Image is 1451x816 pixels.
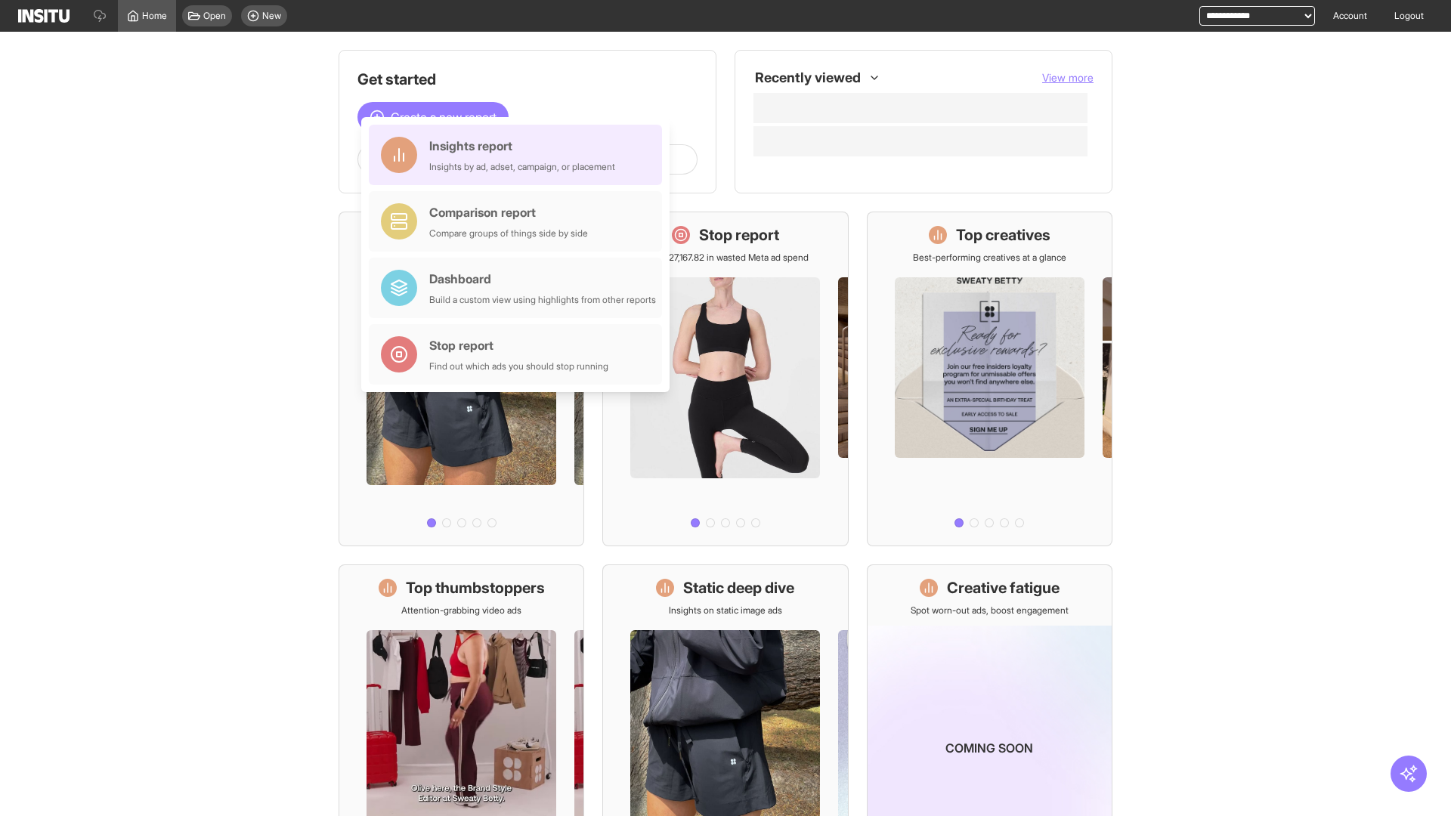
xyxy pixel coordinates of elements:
[1042,70,1094,85] button: View more
[262,10,281,22] span: New
[357,102,509,132] button: Create a new report
[956,224,1050,246] h1: Top creatives
[699,224,779,246] h1: Stop report
[401,604,521,617] p: Attention-grabbing video ads
[1042,71,1094,84] span: View more
[642,252,809,264] p: Save £27,167.82 in wasted Meta ad spend
[391,108,497,126] span: Create a new report
[339,212,584,546] a: What's live nowSee all active ads instantly
[429,137,615,155] div: Insights report
[18,9,70,23] img: Logo
[142,10,167,22] span: Home
[429,227,588,240] div: Compare groups of things side by side
[669,604,782,617] p: Insights on static image ads
[683,577,794,598] h1: Static deep dive
[429,294,656,306] div: Build a custom view using highlights from other reports
[429,336,608,354] div: Stop report
[203,10,226,22] span: Open
[429,270,656,288] div: Dashboard
[429,360,608,372] div: Find out which ads you should stop running
[357,69,698,90] h1: Get started
[429,161,615,173] div: Insights by ad, adset, campaign, or placement
[913,252,1066,264] p: Best-performing creatives at a glance
[429,203,588,221] div: Comparison report
[867,212,1112,546] a: Top creativesBest-performing creatives at a glance
[406,577,545,598] h1: Top thumbstoppers
[602,212,848,546] a: Stop reportSave £27,167.82 in wasted Meta ad spend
